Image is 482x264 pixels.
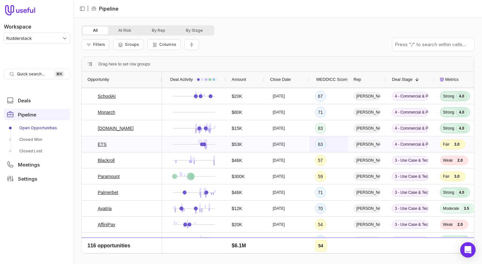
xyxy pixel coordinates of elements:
[392,156,428,165] span: 3 - Use Case & Technical Validation
[392,172,428,181] span: 3 - Use Case & Technical Validation
[232,108,242,116] span: $80K
[315,91,326,102] div: 67
[454,221,465,228] span: 2.0
[159,42,176,47] span: Columns
[98,221,115,228] a: AffiniPay
[353,156,380,165] span: [PERSON_NAME]
[232,157,242,164] span: $46K
[98,108,115,116] a: Monarch
[232,189,242,196] span: $46K
[18,162,40,167] span: Meetings
[17,72,45,77] span: Quick search...
[392,236,428,245] span: 3 - Use Case & Technical Validation
[98,237,156,244] a: [PERSON_NAME] Enterpises
[98,92,116,100] a: SchoolAI
[353,236,380,245] span: [PERSON_NAME] Best
[392,76,412,83] span: Deal Stage
[232,76,246,83] span: Amount
[456,237,467,244] span: 4.0
[142,27,176,34] button: By Rep
[443,158,453,163] span: Weak
[273,94,285,99] time: [DATE]
[4,159,70,170] a: Meetings
[232,141,242,148] span: $53K
[353,76,361,83] span: Rep
[273,110,285,115] time: [DATE]
[98,124,134,132] a: [DOMAIN_NAME]
[18,98,31,103] span: Deals
[456,189,467,196] span: 4.0
[170,76,193,83] span: Deal Activity
[353,188,380,197] span: [PERSON_NAME]
[232,92,242,100] span: $20K
[87,76,109,83] span: Opportunity
[443,110,454,115] span: Strong
[273,142,285,147] time: [DATE]
[87,5,89,13] span: |
[461,205,472,212] span: 3.5
[443,94,454,99] span: Strong
[454,157,465,164] span: 2.0
[443,238,454,243] span: Strong
[98,157,115,164] a: Blackroll
[315,72,342,87] div: MEDDICC Score
[443,190,454,195] span: Strong
[273,206,285,211] time: [DATE]
[315,203,326,214] div: 70
[273,174,285,179] time: [DATE]
[315,219,326,230] div: 54
[270,76,291,83] span: Close Date
[392,38,474,51] input: Press "/" to search within cells...
[353,108,380,116] span: [PERSON_NAME]
[353,92,380,100] span: [PERSON_NAME]
[98,205,112,212] a: Avatria
[184,39,199,50] button: Collapse all rows
[460,242,476,258] div: Open Intercom Messenger
[452,253,462,260] span: 3.0
[4,146,70,156] a: Closed Lost
[273,158,285,163] time: [DATE]
[353,172,380,181] span: [PERSON_NAME]
[353,220,380,229] span: [PERSON_NAME]
[315,155,326,166] div: 57
[353,204,380,213] span: [PERSON_NAME]
[176,27,213,34] button: By Stage
[125,42,139,47] span: Groups
[392,108,428,116] span: 4 - Commercial & Product Validation
[232,253,242,260] span: $15K
[392,140,428,149] span: 4 - Commercial & Product Validation
[315,123,326,134] div: 83
[113,39,143,50] button: Group Pipeline
[443,126,454,131] span: Strong
[353,124,380,132] span: [PERSON_NAME]
[232,124,242,132] span: $15K
[78,4,87,13] button: Collapse sidebar
[445,76,459,83] span: Metrics
[98,141,106,148] a: ETS
[273,222,285,227] time: [DATE]
[4,123,70,156] div: Pipeline submenu
[452,141,462,148] span: 3.0
[392,92,428,100] span: 4 - Commercial & Product Validation
[452,173,462,180] span: 3.0
[392,124,428,132] span: 4 - Commercial & Product Validation
[353,252,380,261] span: [PERSON_NAME] Best
[93,42,105,47] span: Filters
[315,187,326,198] div: 71
[456,125,467,132] span: 4.0
[91,5,119,13] li: Pipeline
[4,95,70,106] a: Deals
[4,123,70,133] a: Open Opportunities
[147,39,180,50] button: Columns
[232,237,245,244] span: $165K
[98,60,150,68] span: Drag here to set row groups
[443,142,450,147] span: Fair
[98,253,132,260] a: Houston Rockets
[4,173,70,184] a: Settings
[273,238,285,243] time: [DATE]
[315,107,326,118] div: 71
[392,188,428,197] span: 3 - Use Case & Technical Validation
[316,76,348,83] span: MEDDICC Score
[54,71,64,77] kbd: ⌘ K
[315,139,326,150] div: 63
